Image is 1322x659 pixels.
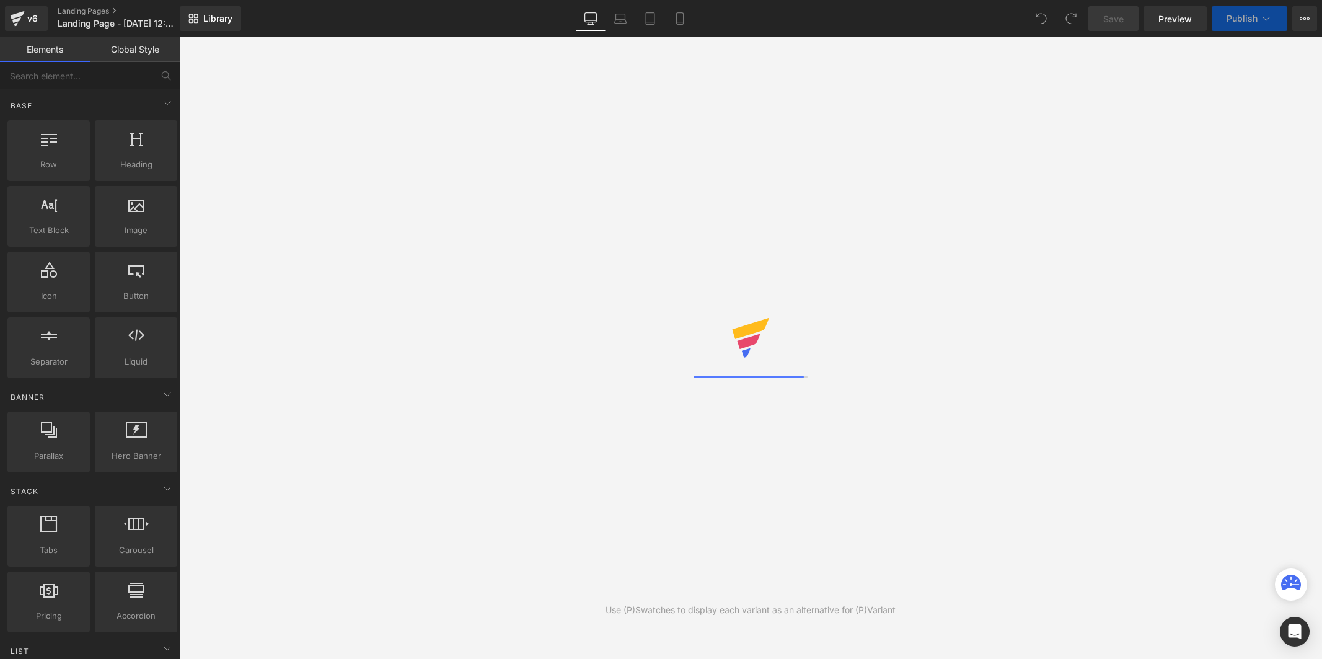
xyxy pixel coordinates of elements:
[11,355,86,368] span: Separator
[99,544,174,557] span: Carousel
[606,6,635,31] a: Laptop
[1059,6,1083,31] button: Redo
[11,290,86,303] span: Icon
[99,158,174,171] span: Heading
[99,355,174,368] span: Liquid
[58,19,177,29] span: Landing Page - [DATE] 12:23:24
[1292,6,1317,31] button: More
[9,100,33,112] span: Base
[1280,617,1310,647] div: Open Intercom Messenger
[1158,12,1192,25] span: Preview
[90,37,180,62] a: Global Style
[99,224,174,237] span: Image
[99,290,174,303] span: Button
[25,11,40,27] div: v6
[11,544,86,557] span: Tabs
[635,6,665,31] a: Tablet
[203,13,232,24] span: Library
[1103,12,1124,25] span: Save
[9,391,46,403] span: Banner
[1212,6,1287,31] button: Publish
[180,6,241,31] a: New Library
[665,6,695,31] a: Mobile
[11,224,86,237] span: Text Block
[5,6,48,31] a: v6
[1029,6,1054,31] button: Undo
[99,449,174,462] span: Hero Banner
[11,449,86,462] span: Parallax
[576,6,606,31] a: Desktop
[99,609,174,622] span: Accordion
[58,6,200,16] a: Landing Pages
[606,603,896,617] div: Use (P)Swatches to display each variant as an alternative for (P)Variant
[1144,6,1207,31] a: Preview
[11,609,86,622] span: Pricing
[9,485,40,497] span: Stack
[11,158,86,171] span: Row
[9,645,30,657] span: List
[1227,14,1258,24] span: Publish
